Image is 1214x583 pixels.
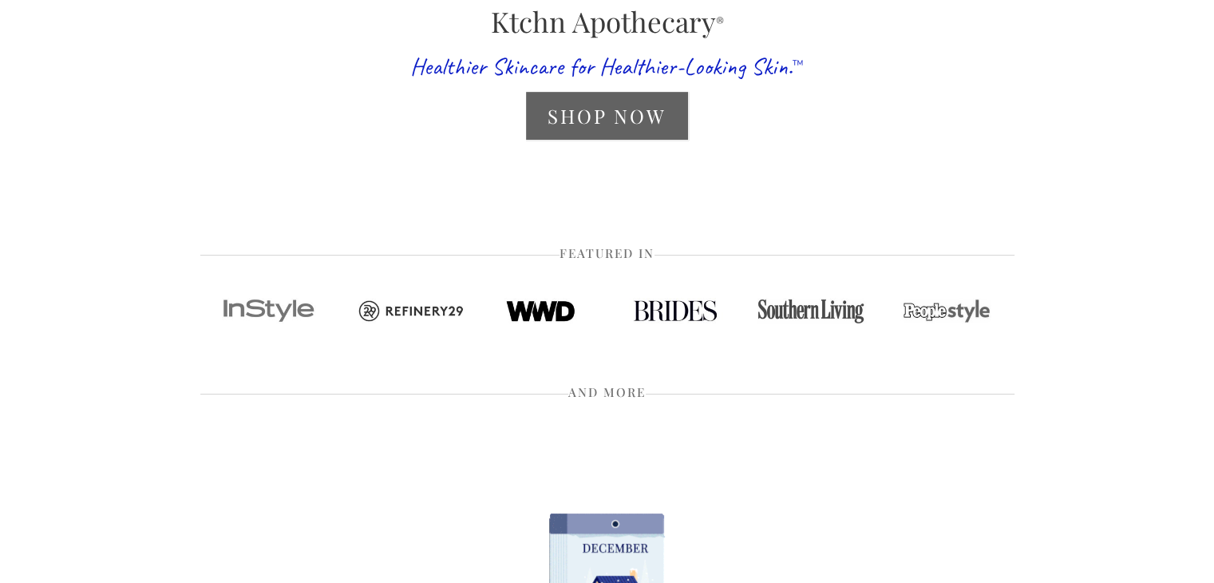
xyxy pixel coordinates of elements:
[490,2,723,40] span: Ktchn Apothecary
[472,298,607,323] img: WWD.jpg
[336,298,472,323] img: Refinery.jpg
[793,56,804,72] sup: ™
[200,298,336,323] img: Instyle.jpg
[560,244,654,261] span: Featured in
[568,383,646,400] span: And More
[607,298,743,323] img: Brides.jpg
[715,14,723,30] sup: ®
[410,51,793,81] span: Healthier Skincare for Healthier-Looking Skin.
[526,92,688,139] a: Shop Now
[743,298,879,323] img: Southern Living.jpg
[879,298,1014,323] img: People Style.jpg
